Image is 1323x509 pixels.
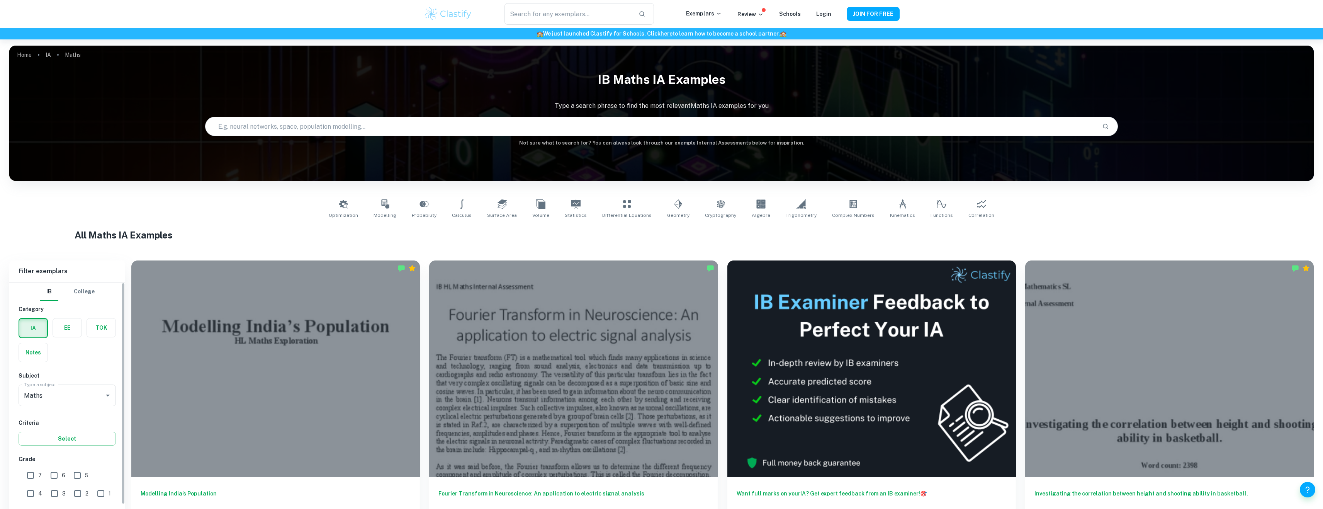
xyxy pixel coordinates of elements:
span: Correlation [968,212,994,219]
p: Exemplars [686,9,722,18]
a: Schools [779,11,801,17]
a: Home [17,49,32,60]
span: 3 [62,489,66,498]
h6: Grade [19,455,116,463]
h6: Category [19,305,116,313]
h6: Subject [19,371,116,380]
span: Algebra [752,212,770,219]
input: E.g. neural networks, space, population modelling... [205,116,1096,137]
span: Volume [532,212,549,219]
span: Cryptography [705,212,736,219]
span: 1 [109,489,111,498]
span: Complex Numbers [832,212,875,219]
span: Differential Equations [602,212,652,219]
button: Help and Feedback [1300,482,1315,497]
span: Trigonometry [786,212,817,219]
h1: All Maths IA Examples [75,228,1248,242]
span: 2 [85,489,88,498]
span: Modelling [374,212,396,219]
a: Login [816,11,831,17]
button: Search [1099,120,1112,133]
h1: IB Maths IA examples [9,67,1314,92]
span: Geometry [667,212,690,219]
span: 4 [38,489,42,498]
img: Marked [1291,264,1299,272]
img: Clastify logo [424,6,473,22]
span: Surface Area [487,212,517,219]
span: 🎯 [920,490,927,497]
span: Functions [931,212,953,219]
div: Premium [1302,264,1310,272]
img: Marked [707,264,714,272]
p: Maths [65,51,81,59]
h6: Criteria [19,419,116,427]
h6: We just launched Clastify for Schools. Click to learn how to become a school partner. [2,29,1321,38]
button: Open [102,390,113,401]
button: IB [40,283,58,301]
button: College [74,283,95,301]
button: EE [53,318,82,337]
img: Marked [397,264,405,272]
input: Search for any exemplars... [504,3,632,25]
button: Notes [19,343,48,362]
button: IA [19,319,47,337]
div: Filter type choice [40,283,95,301]
p: Review [737,10,764,19]
button: JOIN FOR FREE [847,7,900,21]
span: Probability [412,212,436,219]
a: here [661,31,673,37]
label: Type a subject [24,381,56,388]
span: Optimization [329,212,358,219]
span: 5 [85,471,88,480]
a: IA [46,49,51,60]
span: 🏫 [537,31,543,37]
span: 7 [38,471,42,480]
h6: Want full marks on your IA ? Get expert feedback from an IB examiner! [737,489,1007,506]
span: Calculus [452,212,472,219]
span: Kinematics [890,212,915,219]
p: Type a search phrase to find the most relevant Maths IA examples for you [9,101,1314,111]
span: 6 [62,471,65,480]
span: 🏫 [780,31,786,37]
button: Select [19,432,116,446]
span: Statistics [565,212,587,219]
h6: Not sure what to search for? You can always look through our example Internal Assessments below f... [9,139,1314,147]
button: TOK [87,318,115,337]
h6: Filter exemplars [9,260,125,282]
img: Thumbnail [727,260,1016,477]
div: Premium [408,264,416,272]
